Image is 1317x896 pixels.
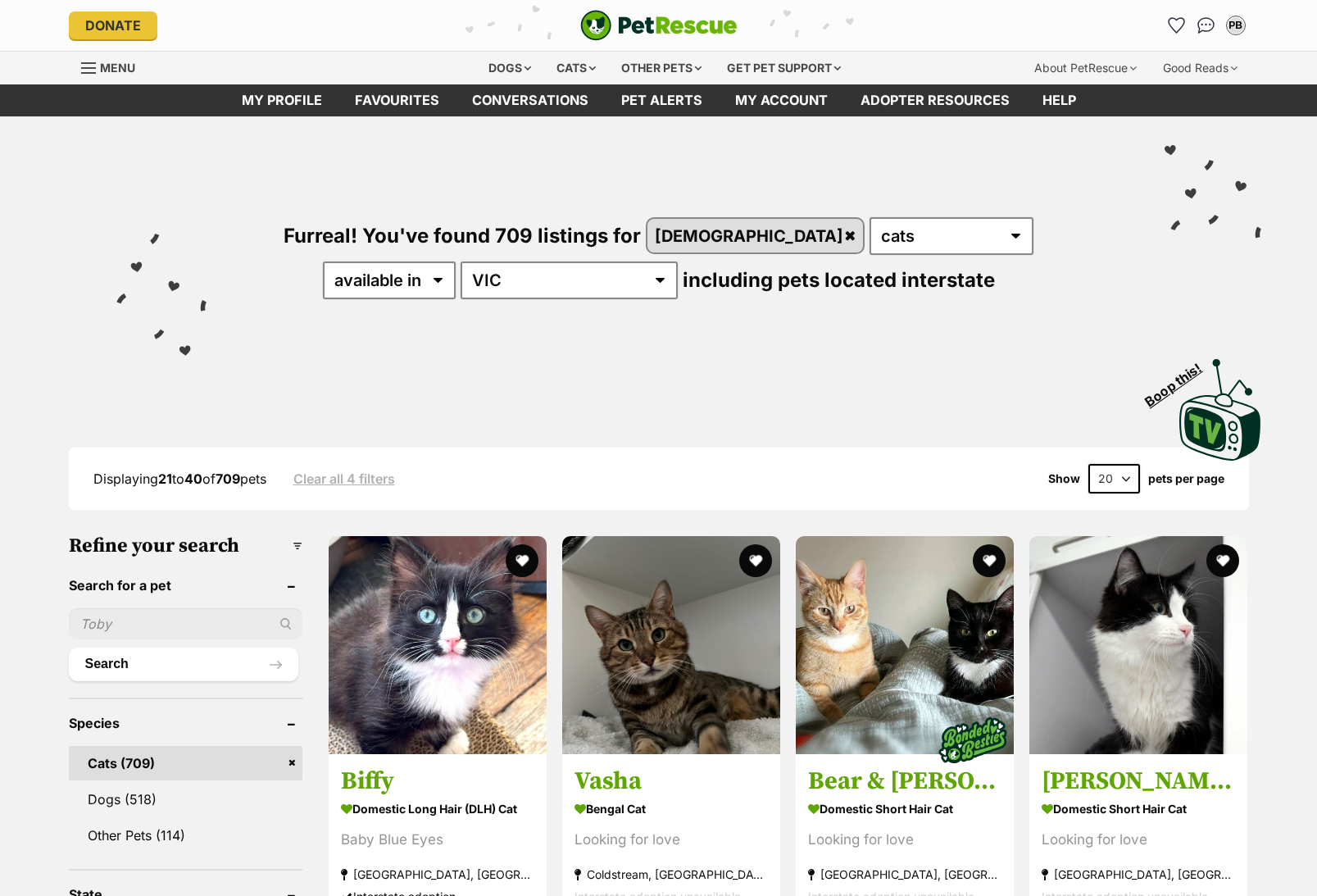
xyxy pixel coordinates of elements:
strong: 40 [184,471,202,487]
strong: [GEOGRAPHIC_DATA], [GEOGRAPHIC_DATA] [808,863,1001,885]
div: Looking for love [808,829,1001,851]
img: chat-41dd97257d64d25036548639549fe6c8038ab92f7586957e7f3b1b290dea8141.svg [1197,17,1215,34]
h3: Biffy [341,766,534,797]
strong: [GEOGRAPHIC_DATA], [GEOGRAPHIC_DATA] [1042,863,1235,885]
img: Bear & Hazel - Domestic Short Hair Cat [796,536,1014,754]
strong: Bengal Cat [574,797,768,821]
span: Furreal! You've found 709 listings for [284,224,641,248]
div: Cats [545,52,607,84]
img: bonded besties [932,699,1014,781]
strong: Coldstream, [GEOGRAPHIC_DATA] [574,863,768,885]
div: Get pet support [715,52,852,84]
div: Looking for love [1042,829,1235,851]
a: PetRescue [580,10,738,41]
a: Favourites [338,84,456,116]
strong: 21 [158,471,172,487]
a: Adopter resources [844,84,1026,116]
a: Clear all 4 filters [293,471,395,486]
div: PB [1228,17,1244,34]
button: favourite [739,544,772,577]
strong: [GEOGRAPHIC_DATA], [GEOGRAPHIC_DATA] [341,863,534,885]
div: Baby Blue Eyes [341,829,534,851]
span: including pets located interstate [683,268,995,292]
button: favourite [506,544,538,577]
a: [DEMOGRAPHIC_DATA] [647,219,864,252]
header: Search for a pet [69,578,302,593]
div: About PetRescue [1023,52,1148,84]
h3: Refine your search [69,534,302,557]
a: Dogs (518) [69,782,302,816]
a: Menu [81,52,147,81]
input: Toby [69,608,302,639]
button: favourite [973,544,1006,577]
span: Show [1048,472,1080,485]
a: Help [1026,84,1092,116]
a: Conversations [1193,12,1219,39]
img: Biffy - Domestic Long Hair (DLH) Cat [329,536,547,754]
button: My account [1223,12,1249,39]
img: PetRescue TV logo [1179,359,1261,461]
span: Menu [100,61,135,75]
strong: Domestic Short Hair Cat [1042,797,1235,821]
div: Dogs [477,52,543,84]
ul: Account quick links [1164,12,1249,39]
a: Boop this! [1179,344,1261,464]
div: Other pets [610,52,713,84]
a: conversations [456,84,605,116]
button: favourite [1206,544,1239,577]
img: Vasha - Bengal Cat [562,536,780,754]
label: pets per page [1148,472,1224,485]
a: Other Pets (114) [69,818,302,853]
h3: Bear & [PERSON_NAME] [808,766,1001,797]
a: Favourites [1164,12,1190,39]
button: Search [69,648,298,680]
a: My account [719,84,844,116]
header: Species [69,716,302,730]
a: My profile [225,84,338,116]
a: Pet alerts [605,84,719,116]
h3: Vasha [574,766,768,797]
img: Felix SUK014246 - Domestic Short Hair Cat [1029,536,1247,754]
img: logo-cat-932fe2b9b8326f06289b0f2fb663e598f794de774fb13d1741a6617ecf9a85b4.svg [580,10,738,41]
span: Displaying to of pets [93,471,266,487]
strong: 709 [216,471,240,487]
strong: Domestic Long Hair (DLH) Cat [341,797,534,821]
a: Donate [69,11,157,39]
span: Boop this! [1142,350,1217,409]
h3: [PERSON_NAME] SUK014246 [1042,766,1235,797]
div: Looking for love [574,829,768,851]
div: Good Reads [1151,52,1249,84]
a: Cats (709) [69,746,302,780]
strong: Domestic Short Hair Cat [808,797,1001,821]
